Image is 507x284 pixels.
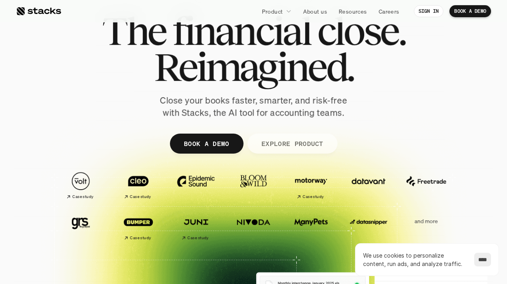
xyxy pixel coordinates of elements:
p: BOOK A DEMO [454,8,486,14]
p: We use cookies to personalize content, run ads, and analyze traffic. [363,251,466,268]
span: Reimagined. [154,49,353,85]
p: Close your books faster, smarter, and risk-free with Stacks, the AI tool for accounting teams. [154,94,353,119]
a: BOOK A DEMO [449,5,491,17]
h2: Case study [130,236,151,240]
h2: Case study [188,236,209,240]
a: Privacy Policy [94,185,130,191]
a: Resources [334,4,372,18]
p: and more [401,218,451,225]
a: Case study [171,209,221,244]
a: EXPLORE PRODUCT [247,134,337,154]
a: Case study [286,168,336,203]
a: SIGN IN [414,5,444,17]
a: Case study [56,168,106,203]
a: Case study [114,209,163,244]
p: BOOK A DEMO [184,138,230,149]
p: Product [262,7,283,16]
h2: Case study [130,194,151,199]
span: The [102,13,166,49]
h2: Case study [303,194,324,199]
a: Careers [374,4,404,18]
span: financial [172,13,310,49]
p: EXPLORE PRODUCT [261,138,323,149]
p: SIGN IN [419,8,439,14]
p: Resources [339,7,367,16]
h2: Case study [72,194,94,199]
p: About us [303,7,327,16]
a: About us [298,4,332,18]
p: Careers [379,7,399,16]
a: Case study [114,168,163,203]
a: BOOK A DEMO [170,134,244,154]
span: close. [317,13,405,49]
